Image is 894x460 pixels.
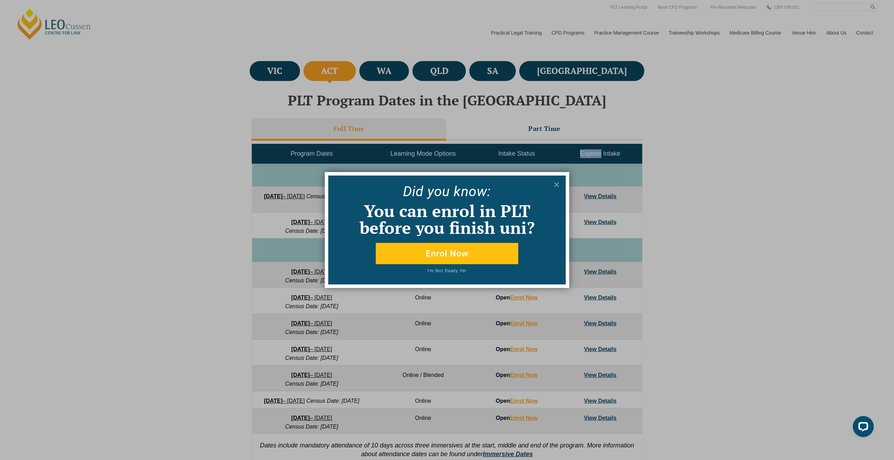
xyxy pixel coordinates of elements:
[360,200,535,239] span: You can enrol in PLT before you finish uni?
[847,413,877,443] iframe: LiveChat chat widget
[403,183,442,200] span: Did yo
[442,183,491,200] span: u know:
[551,179,562,190] button: Close
[376,243,518,264] button: Enrol Now
[352,269,542,277] button: I'm Not Ready Yet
